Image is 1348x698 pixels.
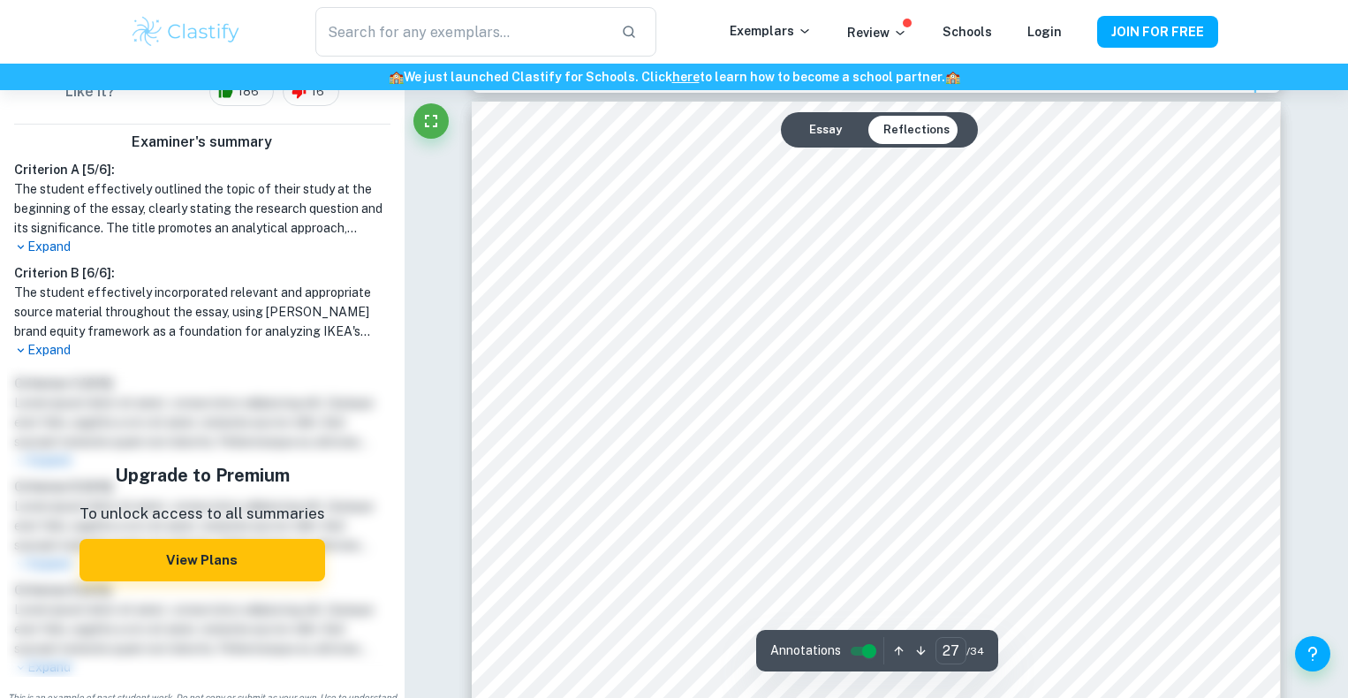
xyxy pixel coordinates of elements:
[14,263,390,283] h6: Criterion B [ 6 / 6 ]:
[7,132,398,153] h6: Examiner's summary
[14,179,390,238] h1: The student effectively outlined the topic of their study at the beginning of the essay, clearly ...
[14,238,390,256] p: Expand
[730,21,812,41] p: Exemplars
[672,70,700,84] a: here
[80,503,325,526] p: To unlock access to all summaries
[795,116,856,144] button: Essay
[14,283,390,341] h1: The student effectively incorporated relevant and appropriate source material throughout the essa...
[209,78,274,106] div: 186
[80,539,325,581] button: View Plans
[869,116,964,144] button: Reflections
[14,160,390,179] h6: Criterion A [ 5 / 6 ]:
[413,103,449,139] button: Fullscreen
[943,25,992,39] a: Schools
[65,81,115,102] h6: Like it?
[4,67,1344,87] h6: We just launched Clastify for Schools. Click to learn how to become a school partner.
[1027,25,1062,39] a: Login
[14,341,390,360] p: Expand
[389,70,404,84] span: 🏫
[130,14,242,49] img: Clastify logo
[847,23,907,42] p: Review
[1097,16,1218,48] button: JOIN FOR FREE
[966,643,984,659] span: / 34
[283,78,339,106] div: 16
[301,83,334,101] span: 16
[770,641,841,660] span: Annotations
[228,83,269,101] span: 186
[315,7,607,57] input: Search for any exemplars...
[1295,636,1330,671] button: Help and Feedback
[80,462,325,489] h5: Upgrade to Premium
[945,70,960,84] span: 🏫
